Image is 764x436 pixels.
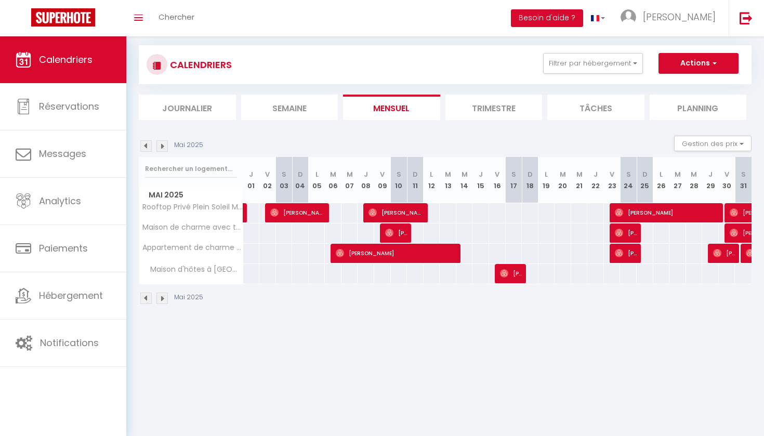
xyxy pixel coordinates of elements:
[495,169,499,179] abbr: V
[615,203,720,222] span: [PERSON_NAME]
[276,157,293,203] th: 03
[511,9,583,27] button: Besoin d'aide ?
[249,169,253,179] abbr: J
[511,169,516,179] abbr: S
[615,243,637,263] span: [PERSON_NAME] [PERSON_NAME] [PERSON_NAME]
[364,169,368,179] abbr: J
[139,95,236,120] li: Journalier
[740,11,753,24] img: logout
[31,8,95,27] img: Super Booking
[674,136,752,151] button: Gestion des prix
[538,157,555,203] th: 19
[626,169,631,179] abbr: S
[528,169,533,179] abbr: D
[604,157,621,203] th: 23
[472,157,489,203] th: 15
[658,53,739,74] button: Actions
[380,169,385,179] abbr: V
[445,169,451,179] abbr: M
[141,244,245,252] span: Appartement de charme à [PERSON_NAME]
[660,169,663,179] abbr: L
[543,53,643,74] button: Filtrer par hébergement
[39,242,88,255] span: Paiements
[642,169,648,179] abbr: D
[358,157,374,203] th: 08
[719,157,735,203] th: 30
[385,223,407,243] span: [PERSON_NAME]
[265,169,270,179] abbr: V
[615,223,637,243] span: [PERSON_NAME]
[39,289,103,302] span: Hébergement
[39,53,93,66] span: Calendriers
[174,293,203,302] p: Mai 2025
[141,203,245,211] span: Rooftop Privé Plein Soleil Mer Plage Port
[159,11,194,22] span: Chercher
[259,157,276,203] th: 02
[141,264,245,275] span: Maison d'hôtes à [GEOGRAPHIC_DATA]
[522,157,538,203] th: 18
[686,157,703,203] th: 28
[270,203,326,222] span: [PERSON_NAME]
[167,53,232,76] h3: CALENDRIERS
[735,157,752,203] th: 31
[440,157,456,203] th: 13
[560,169,566,179] abbr: M
[243,157,260,203] th: 01
[713,243,735,263] span: [PERSON_NAME]
[39,100,99,113] span: Réservations
[547,95,644,120] li: Tâches
[653,157,670,203] th: 26
[741,169,746,179] abbr: S
[643,10,716,23] span: [PERSON_NAME]
[298,169,303,179] abbr: D
[174,140,203,150] p: Mai 2025
[594,169,598,179] abbr: J
[456,157,473,203] th: 14
[309,157,325,203] th: 05
[343,95,440,120] li: Mensuel
[489,157,506,203] th: 16
[139,188,243,203] span: Mai 2025
[621,9,636,25] img: ...
[506,157,522,203] th: 17
[571,157,588,203] th: 21
[241,95,338,120] li: Semaine
[650,95,747,120] li: Planning
[368,203,424,222] span: [PERSON_NAME]
[708,169,713,179] abbr: J
[292,157,309,203] th: 04
[587,157,604,203] th: 22
[669,157,686,203] th: 27
[576,169,583,179] abbr: M
[620,157,637,203] th: 24
[341,157,358,203] th: 07
[336,243,458,263] span: [PERSON_NAME]
[39,147,86,160] span: Messages
[391,157,407,203] th: 10
[397,169,401,179] abbr: S
[413,169,418,179] abbr: D
[545,169,548,179] abbr: L
[637,157,653,203] th: 25
[445,95,543,120] li: Trimestre
[40,336,99,349] span: Notifications
[725,169,729,179] abbr: V
[462,169,468,179] abbr: M
[500,263,522,283] span: [PERSON_NAME]
[347,169,353,179] abbr: M
[691,169,697,179] abbr: M
[479,169,483,179] abbr: J
[702,157,719,203] th: 29
[610,169,614,179] abbr: V
[315,169,319,179] abbr: L
[145,160,237,178] input: Rechercher un logement...
[141,223,245,231] span: Maison de charme avec terrain de pétanque
[325,157,341,203] th: 06
[39,194,81,207] span: Analytics
[424,157,440,203] th: 12
[407,157,424,203] th: 11
[374,157,391,203] th: 09
[330,169,336,179] abbr: M
[555,157,571,203] th: 20
[675,169,681,179] abbr: M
